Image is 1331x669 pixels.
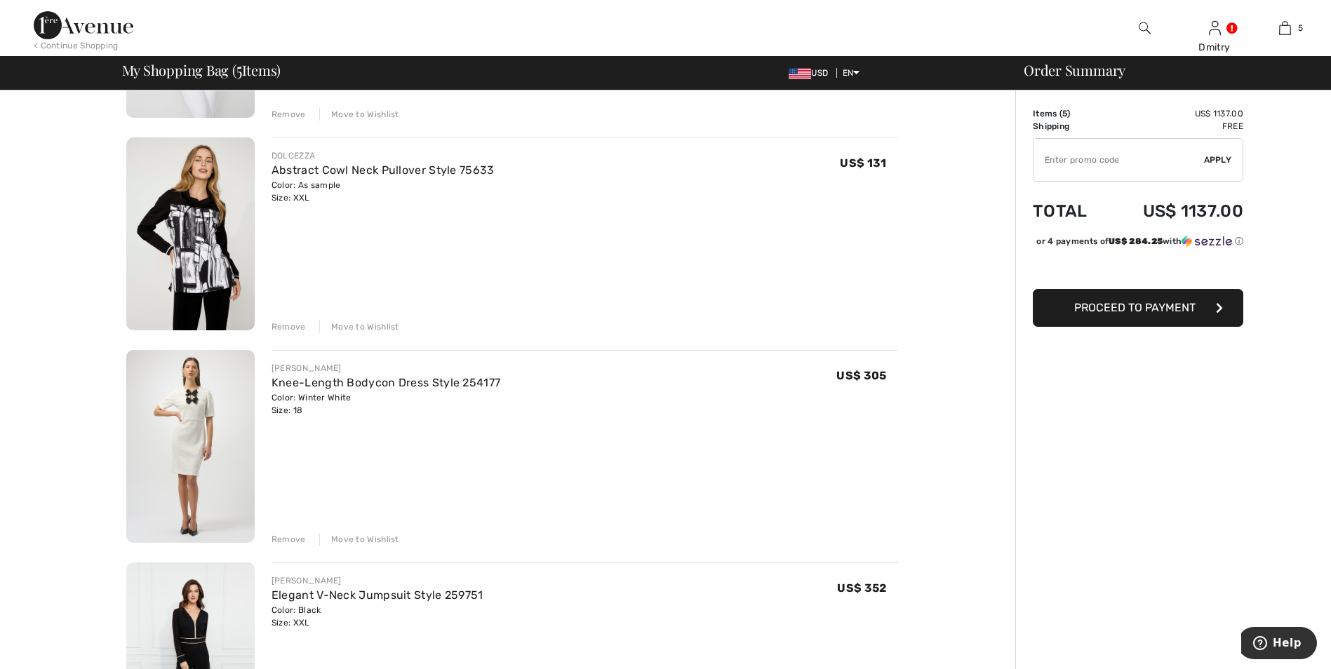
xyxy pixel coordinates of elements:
div: or 4 payments of with [1036,235,1243,248]
div: Color: Black Size: XXL [272,604,483,629]
td: Free [1106,120,1243,133]
a: Sign In [1209,21,1221,34]
iframe: PayPal-paypal [1033,252,1243,284]
div: Remove [272,533,306,546]
img: US Dollar [789,68,811,79]
div: Move to Wishlist [319,108,399,121]
td: Items ( ) [1033,107,1106,120]
span: 5 [1298,22,1303,34]
td: Total [1033,187,1106,235]
span: US$ 352 [837,581,886,595]
div: Color: As sample Size: XXL [272,179,495,204]
td: US$ 1137.00 [1106,107,1243,120]
img: search the website [1139,20,1151,36]
td: Shipping [1033,120,1106,133]
td: US$ 1137.00 [1106,187,1243,235]
span: EN [843,68,860,78]
span: Proceed to Payment [1074,301,1196,314]
div: < Continue Shopping [34,39,119,52]
img: Sezzle [1182,235,1232,248]
span: 5 [1062,109,1067,119]
span: My Shopping Bag ( Items) [122,63,281,77]
div: [PERSON_NAME] [272,362,500,374]
span: 5 [236,60,242,78]
div: Remove [272,108,306,121]
span: US$ 131 [840,156,886,170]
img: Abstract Cowl Neck Pullover Style 75633 [126,137,255,330]
div: Remove [272,320,306,333]
div: Dmitry [1180,40,1249,55]
div: [PERSON_NAME] [272,574,483,587]
span: Apply [1204,154,1232,166]
div: Move to Wishlist [319,533,399,546]
div: Color: Winter White Size: 18 [272,391,500,417]
a: Knee-Length Bodycon Dress Style 254177 [272,376,500,389]
img: Knee-Length Bodycon Dress Style 254177 [126,350,255,543]
input: Promo code [1034,139,1204,181]
span: USD [789,68,834,78]
span: US$ 284.25 [1109,236,1163,246]
div: Order Summary [1007,63,1323,77]
button: Proceed to Payment [1033,289,1243,327]
div: Move to Wishlist [319,320,399,333]
iframe: Opens a widget where you can find more information [1241,627,1317,662]
div: or 4 payments ofUS$ 284.25withSezzle Click to learn more about Sezzle [1033,235,1243,252]
span: US$ 305 [836,369,886,382]
a: Abstract Cowl Neck Pullover Style 75633 [272,163,495,177]
a: 5 [1250,20,1319,36]
img: 1ère Avenue [34,11,133,39]
a: Elegant V-Neck Jumpsuit Style 259751 [272,588,483,602]
img: My Info [1209,20,1221,36]
div: DOLCEZZA [272,149,495,162]
img: My Bag [1279,20,1291,36]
